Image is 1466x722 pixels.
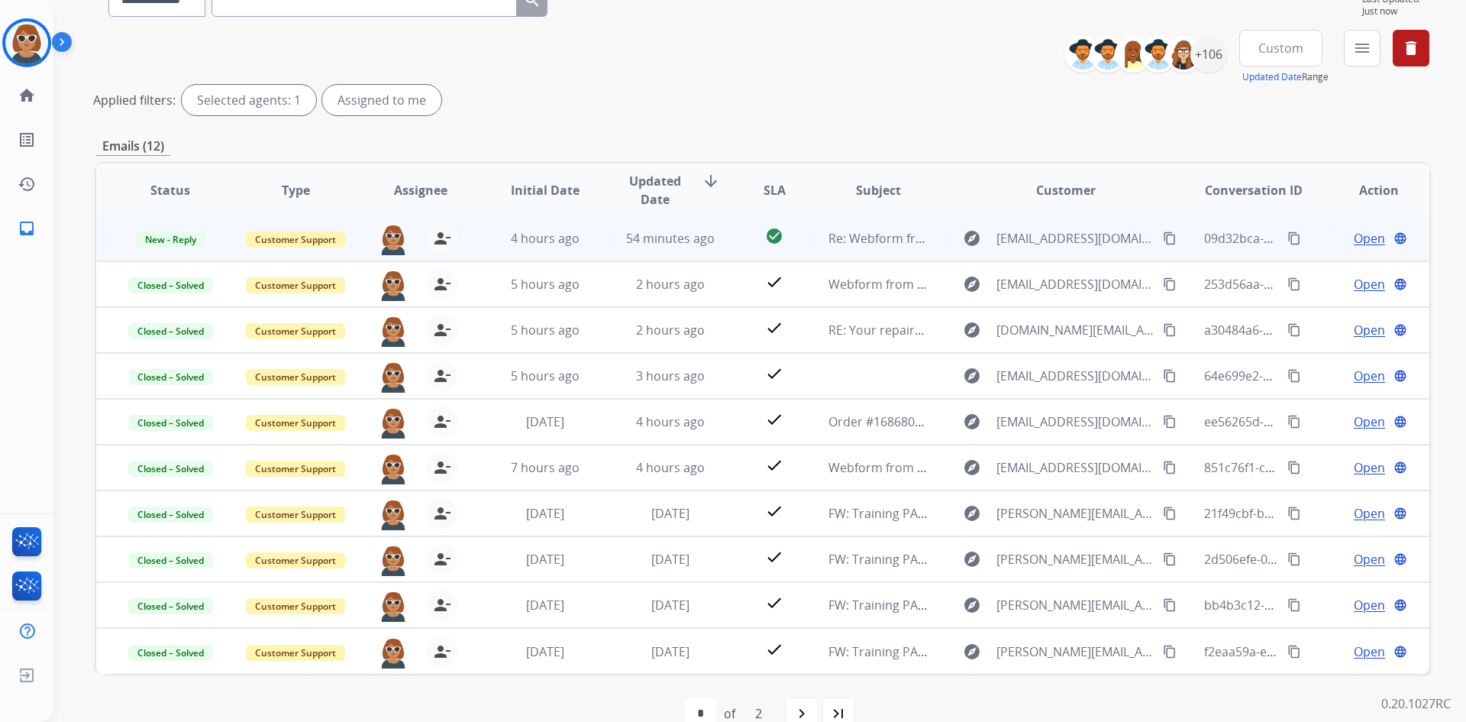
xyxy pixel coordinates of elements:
mat-icon: language [1393,598,1407,612]
span: Just now [1362,5,1429,18]
span: Open [1354,413,1385,431]
mat-icon: explore [963,321,981,339]
span: 4 hours ago [511,230,580,247]
span: Webform from [EMAIL_ADDRESS][DOMAIN_NAME] on [DATE] [828,459,1174,476]
mat-icon: menu [1353,39,1371,57]
span: Open [1354,321,1385,339]
span: [PERSON_NAME][EMAIL_ADDRESS][DOMAIN_NAME] [996,550,1154,568]
mat-icon: person_remove [433,367,451,385]
mat-icon: content_copy [1287,277,1301,291]
mat-icon: explore [963,275,981,293]
mat-icon: language [1393,507,1407,520]
mat-icon: history [18,175,36,193]
mat-icon: check [765,410,783,429]
span: [EMAIL_ADDRESS][DOMAIN_NAME] [996,229,1154,248]
span: Subject [856,181,901,199]
mat-icon: content_copy [1163,277,1177,291]
span: 54 minutes ago [626,230,715,247]
mat-icon: home [18,86,36,105]
img: agent-avatar [378,452,408,484]
img: agent-avatar [378,269,408,301]
span: Open [1354,550,1385,568]
mat-icon: content_copy [1287,645,1301,659]
span: [DATE] [651,505,689,522]
span: Closed – Solved [128,461,213,477]
mat-icon: arrow_downward [702,172,720,190]
mat-icon: content_copy [1163,507,1177,520]
span: a30484a6-2668-424b-9f94-48c83d309608 [1204,322,1437,338]
mat-icon: person_remove [433,596,451,614]
span: Open [1354,275,1385,293]
span: [PERSON_NAME][EMAIL_ADDRESS][DOMAIN_NAME] [996,643,1154,661]
span: Open [1354,458,1385,477]
span: Re: Webform from [EMAIL_ADDRESS][DOMAIN_NAME] on [DATE] [828,230,1195,247]
mat-icon: content_copy [1287,507,1301,520]
mat-icon: content_copy [1163,369,1177,383]
mat-icon: delete [1402,39,1420,57]
span: 4 hours ago [636,413,705,430]
button: Custom [1239,30,1322,66]
span: Updated Date [621,172,690,209]
mat-icon: content_copy [1287,461,1301,474]
mat-icon: content_copy [1163,461,1177,474]
mat-icon: explore [963,458,981,477]
span: [DATE] [651,597,689,614]
mat-icon: list_alt [18,131,36,149]
mat-icon: person_remove [433,504,451,523]
span: Range [1242,70,1329,83]
span: [EMAIL_ADDRESS][DOMAIN_NAME] [996,458,1154,477]
span: Conversation ID [1205,181,1303,199]
mat-icon: content_copy [1287,552,1301,566]
span: 64e699e2-a9fe-4c6d-b216-5f76de96d330 [1204,367,1435,384]
mat-icon: language [1393,323,1407,337]
span: SLA [764,181,786,199]
p: 0.20.1027RC [1381,694,1451,713]
span: 5 hours ago [511,276,580,293]
mat-icon: check [765,594,783,612]
mat-icon: explore [963,413,981,431]
span: FW: Training PA3: Do Not Assign ([PERSON_NAME]) [828,597,1118,614]
mat-icon: person_remove [433,550,451,568]
span: Customer Support [246,415,345,431]
mat-icon: content_copy [1287,369,1301,383]
img: agent-avatar [378,361,408,393]
div: Selected agents: 1 [182,85,316,115]
span: Closed – Solved [128,645,213,661]
span: Closed – Solved [128,277,213,293]
mat-icon: check [765,456,783,474]
span: 5 hours ago [511,367,580,384]
img: agent-avatar [378,406,408,439]
span: Customer Support [246,552,345,568]
span: [DATE] [526,597,564,614]
span: Closed – Solved [128,598,213,614]
span: 09d32bca-e915-46aa-8f3e-5dd332349992 [1204,230,1439,247]
span: 4 hours ago [636,459,705,476]
mat-icon: language [1393,461,1407,474]
span: 5 hours ago [511,322,580,338]
span: 851c76f1-c650-464b-8746-0d14a7212a3a [1204,459,1436,476]
span: [EMAIL_ADDRESS][DOMAIN_NAME] [996,367,1154,385]
mat-icon: person_remove [433,229,451,248]
span: [DATE] [526,505,564,522]
span: Customer Support [246,461,345,477]
span: 21f49cbf-bc15-4156-a104-d402c2dd5a8e [1204,505,1435,522]
mat-icon: content_copy [1163,645,1177,659]
span: FW: Training PA2: Do Not Assign ([PERSON_NAME]) [828,505,1118,522]
span: Customer Support [246,645,345,661]
mat-icon: check [765,548,783,566]
span: Open [1354,504,1385,523]
img: agent-avatar [378,590,408,622]
img: avatar [5,21,48,64]
mat-icon: check_circle [765,227,783,245]
span: [DATE] [526,413,564,430]
mat-icon: language [1393,231,1407,245]
mat-icon: explore [963,596,981,614]
img: agent-avatar [378,223,408,255]
span: [PERSON_NAME][EMAIL_ADDRESS][DOMAIN_NAME] [996,596,1154,614]
span: Closed – Solved [128,507,213,523]
mat-icon: check [765,273,783,291]
span: Custom [1258,45,1303,51]
span: Open [1354,367,1385,385]
span: [DATE] [526,643,564,660]
span: 3 hours ago [636,367,705,384]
